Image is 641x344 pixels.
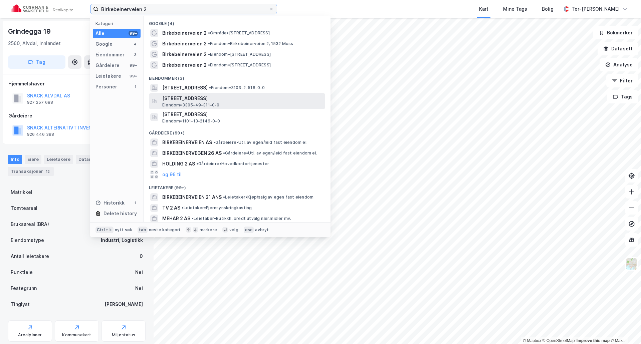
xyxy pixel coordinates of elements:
[18,332,42,338] div: Arealplaner
[8,39,61,47] div: 2560, Alvdal, Innlandet
[503,5,527,13] div: Mine Tags
[129,31,138,36] div: 99+
[162,110,323,118] span: [STREET_ADDRESS]
[8,167,54,176] div: Transaksjoner
[11,252,49,260] div: Antall leietakere
[196,161,269,166] span: Gårdeiere • Hovedkontortjenester
[8,112,145,120] div: Gårdeiere
[95,72,121,80] div: Leietakere
[600,58,638,71] button: Analyse
[133,52,138,57] div: 3
[162,84,208,92] span: [STREET_ADDRESS]
[192,216,291,221] span: Leietaker • Butikkh. bredt utvalg nær.midler mv.
[593,26,638,39] button: Bokmerker
[523,338,541,343] a: Mapbox
[44,155,73,164] div: Leietakere
[62,332,91,338] div: Kommunekart
[95,61,120,69] div: Gårdeiere
[140,252,143,260] div: 0
[144,70,331,82] div: Eiendommer (3)
[101,236,143,244] div: Industri, Logistikk
[11,4,74,14] img: cushman-wakefield-realkapital-logo.202ea83816669bd177139c58696a8fa1.svg
[162,138,212,146] span: BIRKEBEINERVEIEN AS
[209,85,211,90] span: •
[208,62,210,67] span: •
[208,62,271,68] span: Eiendom • [STREET_ADDRESS]
[598,42,638,55] button: Datasett
[144,125,331,137] div: Gårdeiere (99+)
[133,41,138,47] div: 4
[135,268,143,276] div: Nei
[208,41,210,46] span: •
[162,215,190,223] span: MEHAR 2 AS
[11,268,33,276] div: Punktleie
[162,204,180,212] span: TV 2 AS
[95,40,113,48] div: Google
[95,51,125,59] div: Eiendommer
[44,168,51,175] div: 12
[138,227,148,233] div: tab
[162,29,207,37] span: Birkebeinerveien 2
[76,155,101,164] div: Datasett
[182,205,252,211] span: Leietaker • Fjernsynskringkasting
[208,30,270,36] span: Område • [STREET_ADDRESS]
[606,74,638,87] button: Filter
[208,52,210,57] span: •
[162,170,182,179] button: og 96 til
[182,205,184,210] span: •
[255,227,269,233] div: avbryt
[192,216,194,221] span: •
[11,220,49,228] div: Bruksareal (BRA)
[208,52,271,57] span: Eiendom • [STREET_ADDRESS]
[11,188,32,196] div: Matrikkel
[162,50,207,58] span: Birkebeinerveien 2
[135,284,143,292] div: Nei
[162,61,207,69] span: Birkebeinerveien 2
[95,83,117,91] div: Personer
[133,84,138,89] div: 1
[577,338,610,343] a: Improve this map
[162,193,222,201] span: BIRKEBEINERVEIEN 21 ANS
[8,26,52,37] div: Grindegga 19
[98,4,269,14] input: Søk på adresse, matrikkel, gårdeiere, leietakere eller personer
[8,80,145,88] div: Hjemmelshaver
[8,155,22,164] div: Info
[95,199,125,207] div: Historikk
[104,300,143,308] div: [PERSON_NAME]
[115,227,133,233] div: nytt søk
[162,118,220,124] span: Eiendom • 1101-13-2146-0-0
[244,227,254,233] div: esc
[11,204,37,212] div: Tomteareal
[607,90,638,103] button: Tags
[95,21,141,26] div: Kategori
[229,227,238,233] div: velg
[8,55,65,69] button: Tag
[543,338,575,343] a: OpenStreetMap
[611,338,626,343] a: Maxar
[208,30,210,35] span: •
[112,332,135,338] div: Miljøstatus
[162,149,222,157] span: BIRKEBEINERVEGEN 26 AS
[209,85,265,90] span: Eiendom • 3103-2-516-0-0
[162,160,195,168] span: HOLDING 2 AS
[129,73,138,79] div: 99+
[223,195,225,200] span: •
[162,102,220,108] span: Eiendom • 3305-49-311-0-0
[572,5,620,13] div: Tor-[PERSON_NAME]
[11,300,30,308] div: Tinglyst
[213,140,307,145] span: Gårdeiere • Utl. av egen/leid fast eiendom el.
[129,63,138,68] div: 99+
[223,150,225,155] span: •
[25,155,41,164] div: Eiere
[103,210,137,218] div: Delete history
[95,227,114,233] div: Ctrl + k
[149,227,180,233] div: neste kategori
[133,200,138,206] div: 1
[11,236,44,244] div: Eiendomstype
[208,41,293,46] span: Eiendom • Birkebeinerveien 2, 1532 Moss
[11,284,37,292] div: Festegrunn
[27,100,53,105] div: 927 257 688
[27,132,54,137] div: 926 446 398
[196,161,198,166] span: •
[162,40,207,48] span: Birkebeinerveien 2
